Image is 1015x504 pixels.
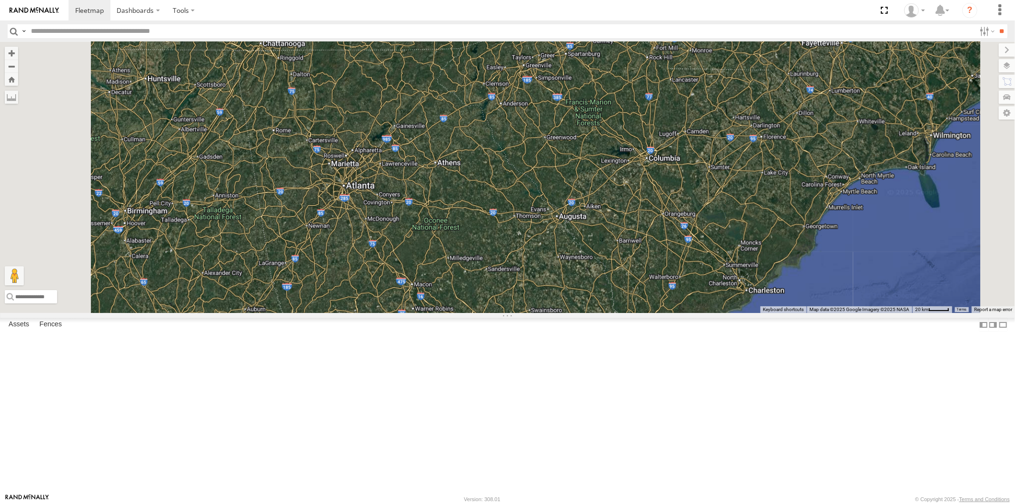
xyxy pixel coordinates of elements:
button: Map Scale: 20 km per 40 pixels [912,306,952,313]
a: Terms and Conditions [959,496,1010,502]
a: Visit our Website [5,494,49,504]
i: ? [962,3,977,18]
div: Version: 308.01 [464,496,500,502]
label: Hide Summary Table [998,318,1008,332]
button: Zoom Home [5,73,18,86]
a: Report a map error [974,307,1012,312]
label: Assets [4,318,34,332]
label: Search Filter Options [976,24,996,38]
label: Map Settings [999,106,1015,120]
button: Zoom out [5,60,18,73]
button: Keyboard shortcuts [763,306,804,313]
div: © Copyright 2025 - [915,496,1010,502]
label: Dock Summary Table to the Right [988,318,998,332]
label: Fences [35,318,67,332]
a: Terms (opens in new tab) [957,307,967,311]
button: Zoom in [5,47,18,60]
label: Dock Summary Table to the Left [979,318,988,332]
div: Sardor Khadjimedov [901,3,928,18]
label: Search Query [20,24,28,38]
span: 20 km [915,307,928,312]
img: rand-logo.svg [10,7,59,14]
span: Map data ©2025 Google Imagery ©2025 NASA [809,307,909,312]
button: Drag Pegman onto the map to open Street View [5,266,24,285]
label: Measure [5,91,18,104]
